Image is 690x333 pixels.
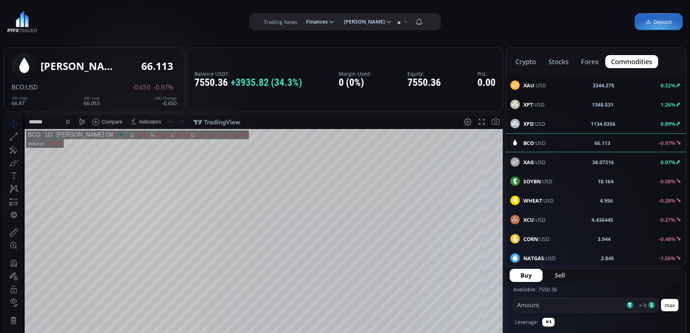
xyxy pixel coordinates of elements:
div: [PERSON_NAME] Oil [48,17,109,23]
label: PnL: [477,71,495,76]
div: 9.066K [42,26,57,32]
label: Equity: [407,71,441,76]
div: Toggle Percentage [460,287,470,301]
div: 66.113 [191,18,205,23]
button: crypto [510,55,542,68]
span: +3935.82 (34.3%) [231,77,302,88]
a: Deposit [635,13,683,30]
span: Deposit [645,18,672,26]
div: 24h Change [155,96,177,100]
button: 11:02:15 (UTC) [413,287,453,301]
label: Leverage: [515,318,538,326]
button: ✕1 [542,318,555,326]
div: 1d [82,291,88,297]
div: 5y [26,291,32,297]
div: log [473,291,480,297]
b: NATGAS [523,255,544,262]
div: auto [485,291,494,297]
b: CORN [523,236,538,242]
div: Volume [24,26,39,32]
span: BCO [12,83,24,91]
div: 24h Low [84,96,100,100]
b: 4.956 [600,197,613,204]
b: 2.845 [601,254,614,262]
b: 3.944 [598,235,611,243]
b: SOYBN [523,178,541,185]
b: XPT [523,101,533,108]
button: Sell [544,269,576,282]
span: :USD [523,197,553,204]
span: Finances [301,14,328,29]
div: Compare [97,4,118,10]
div: 24h High [12,96,28,100]
div: 3m [47,291,54,297]
span: :USD [523,82,546,89]
div: Market open [114,17,121,23]
b: -0.08% [659,178,676,185]
div: -0.650 [155,96,177,106]
div: 1y [37,291,42,297]
b: 1134.0356 [591,120,615,128]
div: 66.038 [170,18,185,23]
button: Buy [510,269,543,282]
span: -0.650 [133,84,150,91]
b: WHEAT [523,197,542,204]
span: :USD [523,216,545,224]
div: 1D [36,17,48,23]
span: Buy [520,271,532,280]
div: 0 (0%) [339,77,371,88]
b: 4.436445 [591,216,613,224]
button: commodities [605,55,658,68]
b: -0.27% [659,216,676,223]
b: 38.07216 [592,158,614,166]
div: 7550.36 [407,77,441,88]
div: 66.880 [151,18,165,23]
div: BCO [24,17,36,23]
span: :USD [523,101,544,108]
div: −0.721 (−1.08%) [207,18,242,23]
b: 0.07% [661,159,676,166]
button: max [661,299,678,311]
div:  [7,97,12,104]
b: XAU [523,82,534,89]
button: stocks [543,55,574,68]
div: L [167,18,170,23]
label: Margin Used: [339,71,371,76]
div: H [147,18,151,23]
b: -0.28% [659,197,676,204]
b: -1.56% [659,255,676,262]
span: :USD [523,120,545,128]
div: 7550.36 [195,77,302,88]
b: 1.26% [661,101,676,108]
div: 66.053 [84,96,100,106]
span: :USD [523,158,545,166]
img: LOGO [7,11,37,33]
span: ≈ 0 [637,301,647,309]
label: Available: 7550.36 [513,286,557,293]
div: C [187,18,191,23]
span: -0.97% [154,84,173,91]
label: Trading News [264,18,297,26]
div: O [126,18,130,23]
div: D [62,4,65,10]
div: 66.763 [130,18,145,23]
b: 0.89% [661,120,676,127]
label: Balance USDT: [195,71,302,76]
span: :USD [24,83,38,91]
div: 5d [71,291,77,297]
span: Sell [555,271,565,280]
b: XPD [523,120,534,127]
b: XCU [523,216,534,223]
b: 3344.275 [593,82,614,89]
b: -0.48% [659,236,676,242]
div: 1m [59,291,66,297]
b: 1348.531 [592,101,614,108]
div: Toggle Auto Scale [482,287,497,301]
div: [PERSON_NAME] Oil [41,61,113,72]
b: 10.164 [598,178,614,185]
div: Toggle Log Scale [470,287,482,301]
span: :USD [523,254,556,262]
span: :USD [523,178,552,185]
b: 0.32% [661,82,676,89]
